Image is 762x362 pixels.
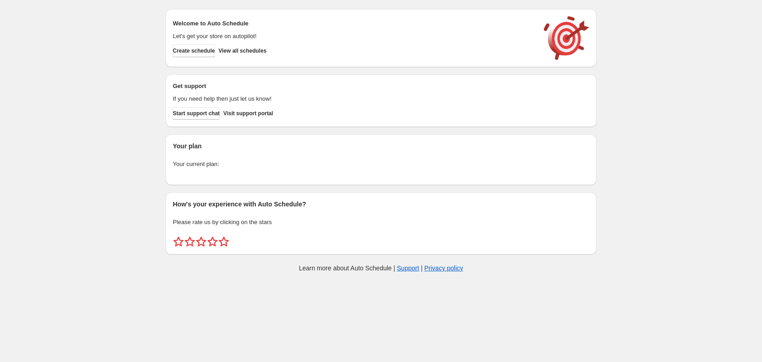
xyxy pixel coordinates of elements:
[173,142,589,151] h2: Your plan
[397,264,419,272] a: Support
[299,264,463,273] p: Learn more about Auto Schedule | |
[173,32,535,41] p: Let's get your store on autopilot!
[173,218,589,227] p: Please rate us by clicking on the stars
[219,44,267,57] button: View all schedules
[173,160,589,169] p: Your current plan:
[173,44,215,57] button: Create schedule
[223,110,273,117] span: Visit support portal
[173,110,220,117] span: Start support chat
[173,82,535,91] h2: Get support
[219,47,267,54] span: View all schedules
[173,200,589,209] h2: How's your experience with Auto Schedule?
[173,47,215,54] span: Create schedule
[223,107,273,120] a: Visit support portal
[425,264,464,272] a: Privacy policy
[173,19,535,28] h2: Welcome to Auto Schedule
[173,107,220,120] a: Start support chat
[173,94,535,103] p: If you need help then just let us know!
